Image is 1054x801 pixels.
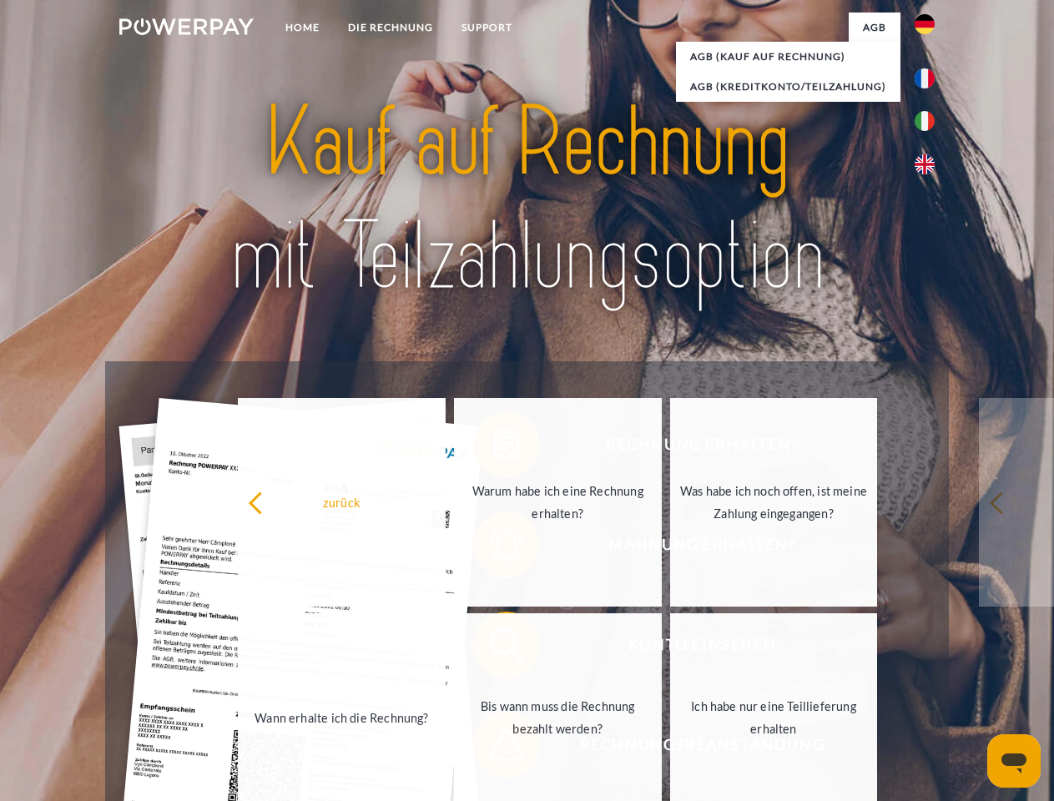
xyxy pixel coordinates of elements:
img: title-powerpay_de.svg [159,80,895,320]
a: agb [849,13,900,43]
img: de [915,14,935,34]
a: DIE RECHNUNG [334,13,447,43]
div: Warum habe ich eine Rechnung erhalten? [464,480,652,525]
div: Was habe ich noch offen, ist meine Zahlung eingegangen? [680,480,868,525]
img: logo-powerpay-white.svg [119,18,254,35]
div: zurück [248,491,436,513]
div: Bis wann muss die Rechnung bezahlt werden? [464,695,652,740]
div: Ich habe nur eine Teillieferung erhalten [680,695,868,740]
a: Home [271,13,334,43]
iframe: Schaltfläche zum Öffnen des Messaging-Fensters [987,734,1041,788]
div: Wann erhalte ich die Rechnung? [248,706,436,728]
a: AGB (Kreditkonto/Teilzahlung) [676,72,900,102]
img: fr [915,68,935,88]
a: SUPPORT [447,13,527,43]
a: Was habe ich noch offen, ist meine Zahlung eingegangen? [670,398,878,607]
img: it [915,111,935,131]
a: AGB (Kauf auf Rechnung) [676,42,900,72]
img: en [915,154,935,174]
